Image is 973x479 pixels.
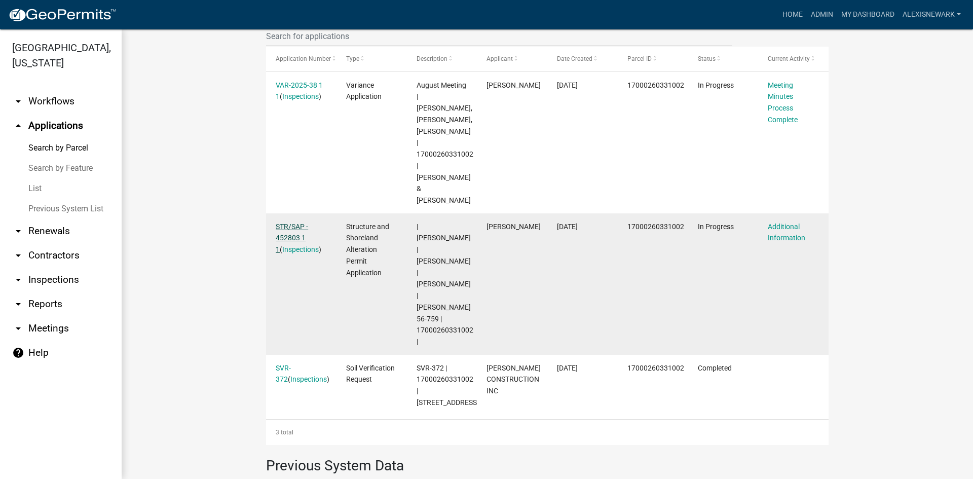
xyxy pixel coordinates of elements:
span: Soil Verification Request [346,364,395,384]
span: Parcel ID [627,55,652,62]
span: Paul Quinnild [486,223,541,231]
a: Admin [807,5,837,24]
a: Home [778,5,807,24]
i: arrow_drop_down [12,322,24,335]
span: Paul Quinnild [486,81,541,89]
div: ( ) [276,362,326,386]
datatable-header-cell: Current Activity [758,47,829,71]
span: Variance Application [346,81,382,101]
datatable-header-cell: Date Created [547,47,618,71]
div: ( ) [276,80,326,103]
a: alexisnewark [899,5,965,24]
datatable-header-cell: Description [407,47,477,71]
i: arrow_drop_down [12,95,24,107]
a: Additional Information [768,223,805,242]
span: August Meeting | Amy Busko, Christopher LeClair, Kyle Westergard | 17000260331002 | PAUL QUINNILD... [417,81,473,205]
span: 09/24/2024 [557,364,578,372]
datatable-header-cell: Application Number [266,47,336,71]
i: arrow_drop_down [12,298,24,310]
a: Inspections [290,375,327,383]
span: 07/23/2025 [557,81,578,89]
a: SVR-372 [276,364,291,384]
span: Current Activity [768,55,810,62]
span: EGGE CONSTRUCTION INC [486,364,541,395]
div: 3 total [266,420,829,445]
a: STR/SAP - 452803 1 1 [276,223,308,254]
i: help [12,347,24,359]
input: Search for applications [266,26,732,47]
span: Application Number [276,55,331,62]
i: arrow_drop_down [12,274,24,286]
span: Date Created [557,55,592,62]
span: SVR-372 | 17000260331002 | 47231 CO HWY 31 [417,364,479,407]
span: Description [417,55,447,62]
a: Inspections [282,92,319,100]
i: arrow_drop_down [12,249,24,262]
a: Inspections [282,245,319,253]
span: In Progress [698,81,734,89]
span: Applicant [486,55,513,62]
span: 17000260331002 [627,223,684,231]
datatable-header-cell: Applicant [477,47,547,71]
a: My Dashboard [837,5,899,24]
span: Completed [698,364,732,372]
span: 17000260331002 [627,81,684,89]
datatable-header-cell: Type [336,47,407,71]
h3: Previous System Data [266,445,829,476]
a: Meeting Minutes Process Complete [768,81,798,124]
span: | Alexis Newark | PAUL QUINNILD | CAROL QUINNILD | Franklin 56-759 | 17000260331002 | [417,223,473,346]
i: arrow_drop_down [12,225,24,237]
span: 17000260331002 [627,364,684,372]
span: Status [698,55,716,62]
i: arrow_drop_up [12,120,24,132]
span: In Progress [698,223,734,231]
span: 07/21/2025 [557,223,578,231]
datatable-header-cell: Parcel ID [618,47,688,71]
datatable-header-cell: Status [688,47,759,71]
div: ( ) [276,221,326,255]
span: Structure and Shoreland Alteration Permit Application [346,223,389,277]
a: VAR-2025-38 1 1 [276,81,323,101]
span: Type [346,55,359,62]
